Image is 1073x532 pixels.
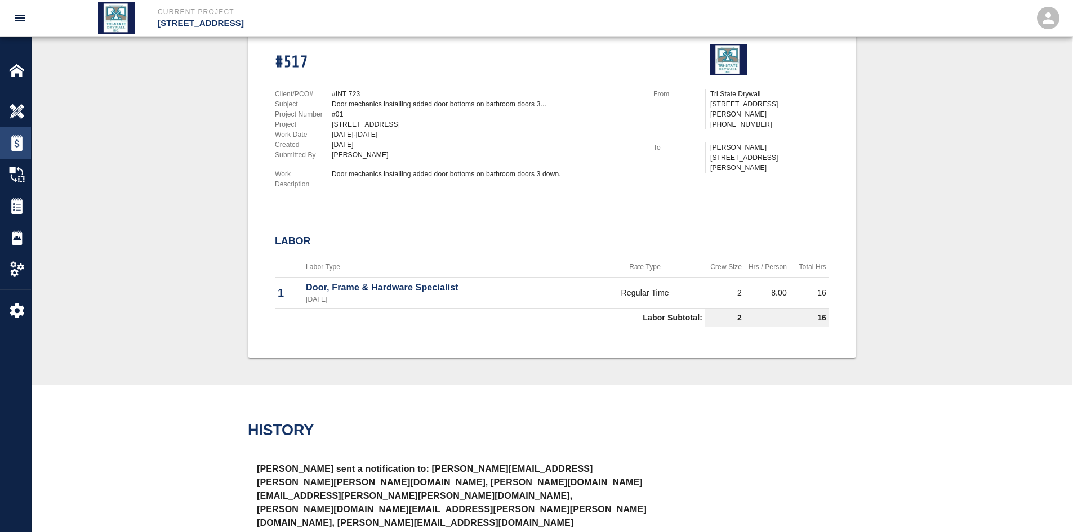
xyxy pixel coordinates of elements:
div: [PERSON_NAME] [332,150,640,160]
p: Subject [275,99,327,109]
th: Hrs / Person [745,257,790,278]
p: [PHONE_NUMBER] [710,119,829,129]
td: 8.00 [745,277,790,308]
div: [DATE]-[DATE] [332,129,640,140]
td: 16 [745,308,829,327]
button: open drawer [7,5,34,32]
div: #01 [332,109,640,119]
h2: History [248,421,856,439]
p: [DATE] [306,294,582,305]
p: To [653,142,705,153]
td: 2 [705,277,745,308]
div: [STREET_ADDRESS] [332,119,640,129]
th: Labor Type [303,257,585,278]
div: #INT 723 [332,89,640,99]
td: 16 [790,277,829,308]
div: Door mechanics installing added door bottoms on bathroom doors 3... [332,99,640,109]
p: Current Project [158,7,598,17]
div: Door mechanics installing added door bottoms on bathroom doors 3 down. [332,169,640,179]
td: Labor Subtotal: [275,308,705,327]
p: Submitted By [275,150,327,160]
p: Project [275,119,327,129]
p: Door, Frame & Hardware Specialist [306,281,582,294]
img: Tri State Drywall [98,2,135,34]
th: Rate Type [585,257,705,278]
p: From [653,89,705,99]
p: [STREET_ADDRESS] [158,17,598,30]
p: [STREET_ADDRESS][PERSON_NAME] [710,99,829,119]
h2: Labor [275,235,829,248]
td: 2 [705,308,745,327]
iframe: Chat Widget [1017,478,1073,532]
p: Created [275,140,327,150]
p: Work Description [275,169,327,189]
p: Project Number [275,109,327,119]
p: 1 [278,284,300,301]
th: Crew Size [705,257,745,278]
div: [DATE] [332,140,640,150]
h1: #517 [275,53,640,73]
p: Client/PCO# [275,89,327,99]
img: Tri State Drywall [710,44,747,75]
th: Total Hrs [790,257,829,278]
p: [PERSON_NAME] [710,142,829,153]
p: Tri State Drywall [710,89,829,99]
p: [STREET_ADDRESS][PERSON_NAME] [710,153,829,173]
p: Work Date [275,129,327,140]
td: Regular Time [585,277,705,308]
